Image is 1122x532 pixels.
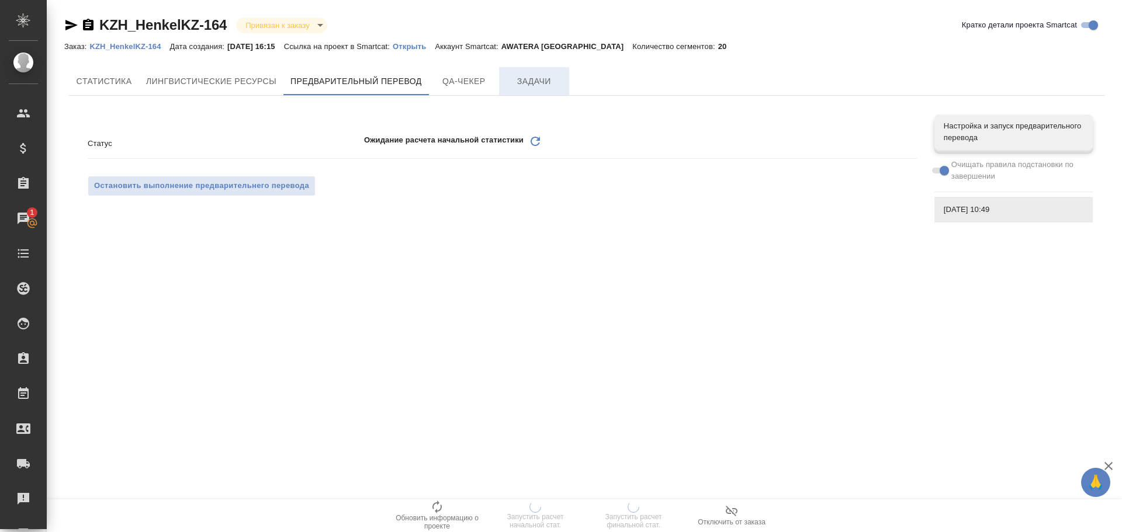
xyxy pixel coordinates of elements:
p: KZH_HenkelKZ-164 [89,42,169,51]
p: Ожидание расчета начальной статистики [364,134,524,152]
button: Запустить расчет финальной стат. [584,499,683,532]
a: Открыть [393,41,435,51]
p: Заказ: [64,42,89,51]
button: 🙏 [1081,468,1110,497]
a: KZH_HenkelKZ-164 [89,41,169,51]
a: 1 [3,204,44,233]
a: KZH_HenkelKZ-164 [99,17,227,33]
button: Запустить расчет начальной стат. [486,499,584,532]
div: Привязан к заказу [236,18,327,33]
span: Отключить от заказа [698,518,766,526]
p: AWATERA [GEOGRAPHIC_DATA] [501,42,633,51]
span: Настройка и запуск предварительного перевода [944,120,1083,144]
button: Отключить от заказа [683,499,781,532]
div: [DATE] 10:49 [934,197,1093,222]
span: Задачи [506,74,562,89]
button: Обновить информацию о проекте [388,499,486,532]
span: [DATE] 10:49 [944,204,1083,215]
span: Очищать правила подстановки по завершении [951,159,1084,182]
p: Дата создания: [170,42,227,51]
span: Запустить расчет начальной стат. [493,513,577,529]
span: Кратко детали проекта Smartcat [962,19,1077,31]
span: QA-чекер [436,74,492,89]
span: Предварительный перевод [290,74,422,89]
span: Остановить выполнение предварительнего перевода [94,179,309,193]
button: Скопировать ссылку [81,18,95,32]
p: Количество сегментов: [632,42,718,51]
span: 🙏 [1086,470,1106,495]
span: Запустить расчет финальной стат. [591,513,676,529]
button: Остановить выполнение предварительнего перевода [88,176,316,196]
p: Аккаунт Smartcat: [435,42,501,51]
button: Привязан к заказу [242,20,313,30]
p: Статус [88,138,364,149]
p: 20 [718,42,736,51]
span: 1 [23,207,41,218]
span: Cтатистика [76,74,132,89]
button: Скопировать ссылку для ЯМессенджера [64,18,78,32]
span: Лингвистические ресурсы [146,74,276,89]
p: [DATE] 16:15 [227,42,284,51]
p: Открыть [393,42,435,51]
span: Обновить информацию о проекте [395,514,479,530]
p: Ссылка на проект в Smartcat: [284,42,393,51]
div: Настройка и запуск предварительного перевода [934,114,1093,149]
